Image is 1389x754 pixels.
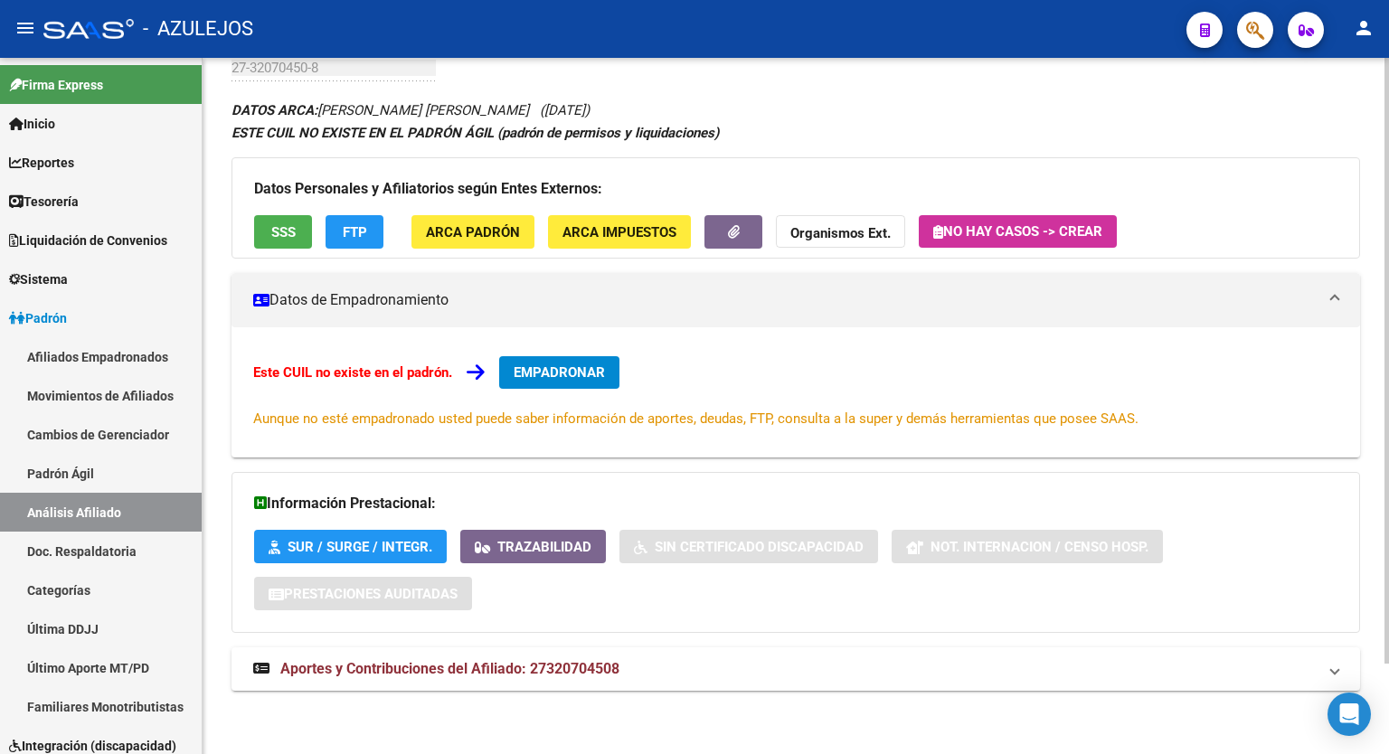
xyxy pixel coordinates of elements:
[254,577,472,610] button: Prestaciones Auditadas
[9,269,68,289] span: Sistema
[326,215,383,249] button: FTP
[271,224,296,240] span: SSS
[931,539,1148,555] span: Not. Internacion / Censo Hosp.
[231,125,719,141] strong: ESTE CUIL NO EXISTE EN EL PADRÓN ÁGIL (padrón de permisos y liquidaciones)
[231,273,1360,327] mat-expansion-panel-header: Datos de Empadronamiento
[540,102,590,118] span: ([DATE])
[460,530,606,563] button: Trazabilidad
[253,410,1139,427] span: Aunque no esté empadronado usted puede saber información de aportes, deudas, FTP, consulta a la s...
[231,327,1360,457] div: Datos de Empadronamiento
[143,9,253,49] span: - AZULEJOS
[499,356,619,389] button: EMPADRONAR
[343,224,367,240] span: FTP
[254,215,312,249] button: SSS
[253,290,1317,310] mat-panel-title: Datos de Empadronamiento
[231,647,1360,691] mat-expansion-panel-header: Aportes y Contribuciones del Afiliado: 27320704508
[497,539,591,555] span: Trazabilidad
[254,530,447,563] button: SUR / SURGE / INTEGR.
[231,102,529,118] span: [PERSON_NAME] [PERSON_NAME]
[1328,693,1371,736] div: Open Intercom Messenger
[9,192,79,212] span: Tesorería
[9,75,103,95] span: Firma Express
[548,215,691,249] button: ARCA Impuestos
[1353,17,1375,39] mat-icon: person
[231,102,317,118] strong: DATOS ARCA:
[284,586,458,602] span: Prestaciones Auditadas
[426,224,520,240] span: ARCA Padrón
[254,176,1337,202] h3: Datos Personales y Afiliatorios según Entes Externos:
[280,660,619,677] span: Aportes y Contribuciones del Afiliado: 27320704508
[14,17,36,39] mat-icon: menu
[562,224,676,240] span: ARCA Impuestos
[9,231,167,250] span: Liquidación de Convenios
[9,308,67,328] span: Padrón
[411,215,534,249] button: ARCA Padrón
[9,114,55,134] span: Inicio
[655,539,864,555] span: Sin Certificado Discapacidad
[790,225,891,241] strong: Organismos Ext.
[9,153,74,173] span: Reportes
[254,491,1337,516] h3: Información Prestacional:
[892,530,1163,563] button: Not. Internacion / Censo Hosp.
[514,364,605,381] span: EMPADRONAR
[919,215,1117,248] button: No hay casos -> Crear
[253,364,452,381] strong: Este CUIL no existe en el padrón.
[933,223,1102,240] span: No hay casos -> Crear
[619,530,878,563] button: Sin Certificado Discapacidad
[776,215,905,249] button: Organismos Ext.
[288,539,432,555] span: SUR / SURGE / INTEGR.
